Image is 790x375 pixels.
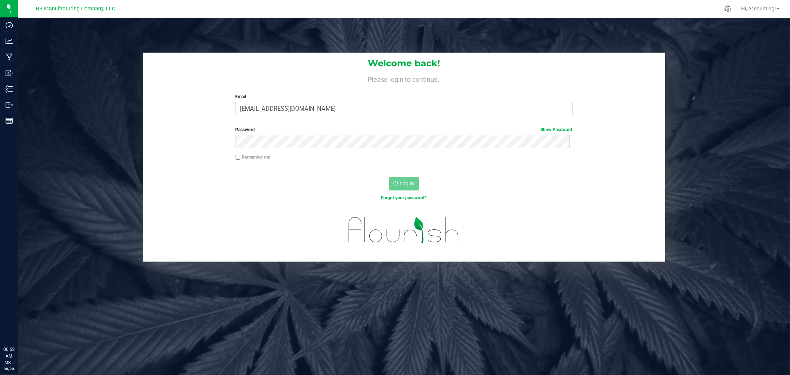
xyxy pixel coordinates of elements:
span: Password [236,127,255,132]
label: Email [236,93,573,100]
h4: Please login to continue. [143,74,665,83]
span: Log In [400,180,414,186]
inline-svg: Inventory [6,85,13,93]
inline-svg: Analytics [6,37,13,45]
span: Hi, Accounting! [741,6,776,11]
inline-svg: Reports [6,117,13,125]
a: Show Password [541,127,573,132]
inline-svg: Manufacturing [6,53,13,61]
inline-svg: Outbound [6,101,13,109]
p: 08/20 [3,366,14,372]
h1: Welcome back! [143,59,665,68]
div: Manage settings [723,5,733,12]
button: Log In [389,177,419,190]
img: flourish_logo.svg [339,209,469,251]
p: 06:52 AM MST [3,346,14,366]
span: BB Manufacturing Company, LLC [36,6,115,12]
label: Remember me [236,154,270,160]
span: 1 [3,1,6,8]
input: Remember me [236,155,241,160]
inline-svg: Dashboard [6,21,13,29]
a: Forgot your password? [381,195,427,200]
inline-svg: Inbound [6,69,13,77]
